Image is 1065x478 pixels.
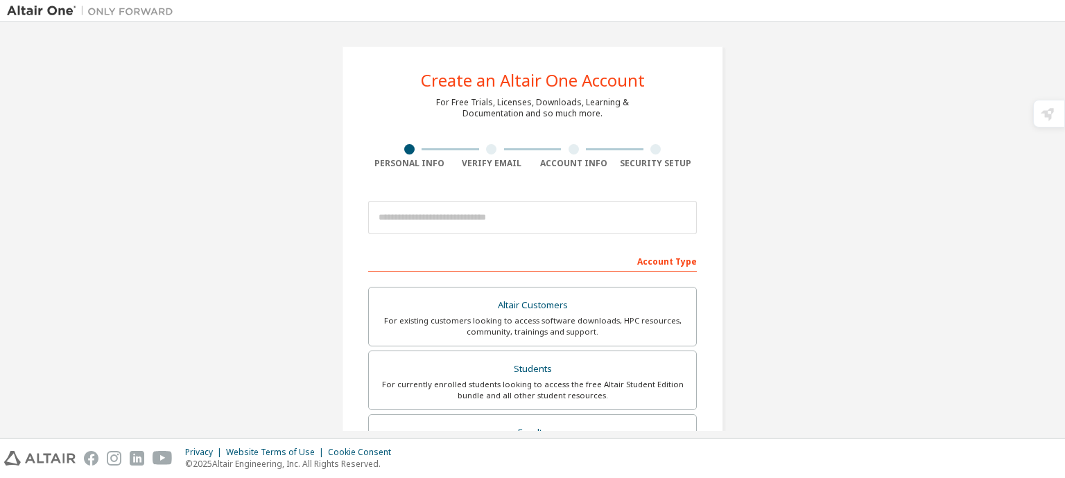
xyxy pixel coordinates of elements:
[377,296,688,315] div: Altair Customers
[185,447,226,458] div: Privacy
[377,315,688,337] div: For existing customers looking to access software downloads, HPC resources, community, trainings ...
[615,158,698,169] div: Security Setup
[368,158,451,169] div: Personal Info
[226,447,328,458] div: Website Terms of Use
[107,451,121,466] img: instagram.svg
[451,158,533,169] div: Verify Email
[130,451,144,466] img: linkedin.svg
[4,451,76,466] img: altair_logo.svg
[7,4,180,18] img: Altair One
[185,458,399,470] p: © 2025 Altair Engineering, Inc. All Rights Reserved.
[153,451,173,466] img: youtube.svg
[421,72,645,89] div: Create an Altair One Account
[368,249,697,272] div: Account Type
[377,360,688,379] div: Students
[377,423,688,443] div: Faculty
[532,158,615,169] div: Account Info
[328,447,399,458] div: Cookie Consent
[84,451,98,466] img: facebook.svg
[436,97,629,119] div: For Free Trials, Licenses, Downloads, Learning & Documentation and so much more.
[377,379,688,401] div: For currently enrolled students looking to access the free Altair Student Edition bundle and all ...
